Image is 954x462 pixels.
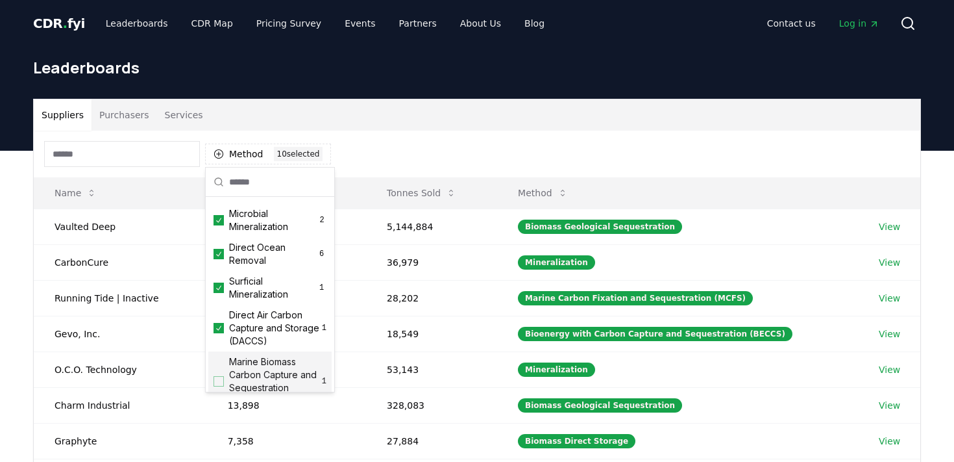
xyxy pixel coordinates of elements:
button: Name [44,180,107,206]
td: CarbonCure [34,244,207,280]
td: 27,884 [366,423,497,459]
a: View [879,363,900,376]
a: Partners [389,12,447,35]
span: 1 [317,283,326,293]
div: Mineralization [518,363,595,377]
span: 1 [322,376,326,387]
a: View [879,399,900,412]
a: Pricing Survey [246,12,332,35]
span: . [63,16,67,31]
a: About Us [450,12,511,35]
a: View [879,256,900,269]
td: 13,898 [207,387,366,423]
div: Mineralization [518,255,595,270]
span: 6 [317,249,326,259]
button: Suppliers [34,99,92,131]
td: Vaulted Deep [34,209,207,244]
span: Microbial Mineralization [229,207,317,233]
a: Events [334,12,385,35]
a: View [879,435,900,448]
td: Running Tide | Inactive [34,280,207,316]
button: Purchasers [92,99,157,131]
a: CDR.fyi [33,14,85,32]
td: 36,979 [366,244,497,280]
div: 10 selected [274,147,323,161]
nav: Main [95,12,555,35]
button: Method [508,180,578,206]
span: 1 [322,323,326,333]
button: Tonnes Sold [376,180,467,206]
h1: Leaderboards [33,57,921,78]
td: 5,144,884 [366,209,497,244]
td: 18,549 [366,316,497,352]
div: Biomass Geological Sequestration [518,220,682,234]
td: Charm Industrial [34,387,207,423]
div: Marine Carbon Fixation and Sequestration (MCFS) [518,291,753,305]
td: 28,202 [366,280,497,316]
span: Direct Air Carbon Capture and Storage (DACCS) [229,309,322,348]
span: 2 [317,215,326,225]
a: CDR Map [181,12,243,35]
span: Marine Biomass Carbon Capture and Sequestration (MBCCS) [229,355,322,407]
a: Blog [514,12,555,35]
div: Bioenergy with Carbon Capture and Sequestration (BECCS) [518,327,792,341]
a: Log in [829,12,890,35]
a: View [879,327,900,340]
button: Services [157,99,211,131]
button: Method10selected [205,144,331,164]
td: 53,143 [366,352,497,387]
td: Gevo, Inc. [34,316,207,352]
td: 7,358 [207,423,366,459]
span: Surficial Mineralization [229,275,317,301]
a: Contact us [757,12,826,35]
div: Biomass Direct Storage [518,434,635,448]
a: View [879,292,900,305]
a: View [879,220,900,233]
nav: Main [757,12,890,35]
td: O.C.O. Technology [34,352,207,387]
div: Biomass Geological Sequestration [518,398,682,413]
td: 328,083 [366,387,497,423]
td: Graphyte [34,423,207,459]
a: Leaderboards [95,12,178,35]
span: CDR fyi [33,16,85,31]
span: Direct Ocean Removal [229,241,317,267]
span: Log in [839,17,879,30]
